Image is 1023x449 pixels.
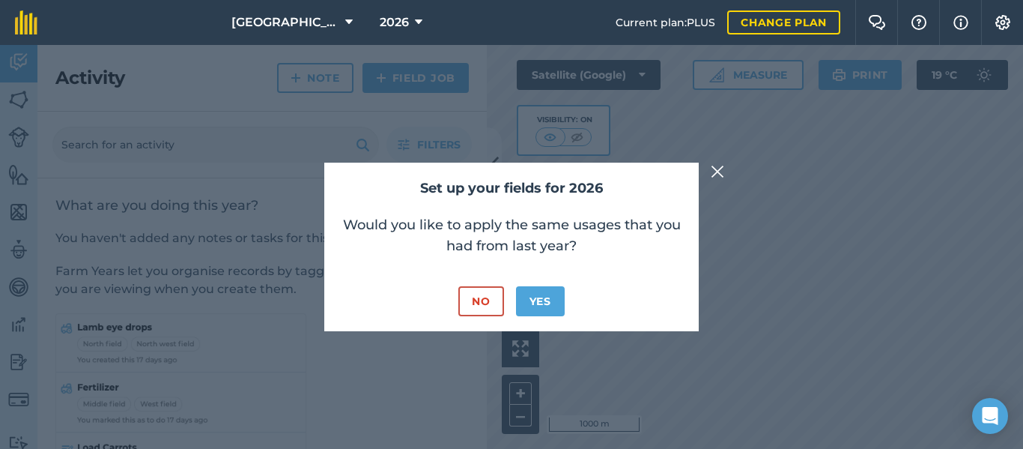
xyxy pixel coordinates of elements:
[339,178,684,199] h2: Set up your fields for 2026
[458,286,503,316] button: No
[727,10,840,34] a: Change plan
[953,13,968,31] img: svg+xml;base64,PHN2ZyB4bWxucz0iaHR0cDovL3d3dy53My5vcmcvMjAwMC9zdmciIHdpZHRoPSIxNyIgaGVpZ2h0PSIxNy...
[616,14,715,31] span: Current plan : PLUS
[231,13,339,31] span: [GEOGRAPHIC_DATA]
[994,15,1012,30] img: A cog icon
[972,398,1008,434] div: Open Intercom Messenger
[15,10,37,34] img: fieldmargin Logo
[868,15,886,30] img: Two speech bubbles overlapping with the left bubble in the forefront
[711,163,724,181] img: svg+xml;base64,PHN2ZyB4bWxucz0iaHR0cDovL3d3dy53My5vcmcvMjAwMC9zdmciIHdpZHRoPSIyMiIgaGVpZ2h0PSIzMC...
[339,214,684,256] p: Would you like to apply the same usages that you had from last year?
[910,15,928,30] img: A question mark icon
[380,13,409,31] span: 2026
[516,286,565,316] button: Yes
